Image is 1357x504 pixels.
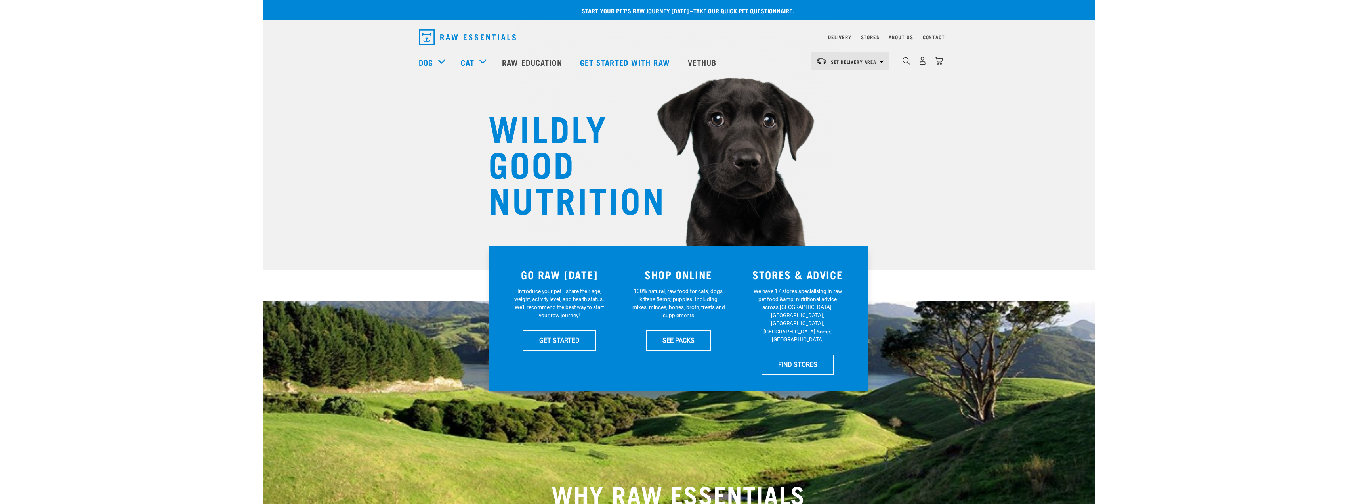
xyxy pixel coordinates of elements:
p: Start your pet’s raw journey [DATE] – [269,6,1101,15]
a: Stores [861,36,880,38]
nav: dropdown navigation [412,26,945,48]
span: Set Delivery Area [831,60,877,63]
p: 100% natural, raw food for cats, dogs, kittens &amp; puppies. Including mixes, minces, bones, bro... [632,287,725,320]
img: home-icon@2x.png [935,57,943,65]
img: Raw Essentials Logo [419,29,516,45]
a: SEE PACKS [646,330,711,350]
p: We have 17 stores specialising in raw pet food &amp; nutritional advice across [GEOGRAPHIC_DATA],... [751,287,844,344]
img: van-moving.png [816,57,827,65]
a: take our quick pet questionnaire. [693,9,794,12]
h3: GO RAW [DATE] [505,268,615,281]
h3: STORES & ADVICE [743,268,853,281]
a: Raw Education [494,46,572,78]
p: Introduce your pet—share their age, weight, activity level, and health status. We'll recommend th... [513,287,606,320]
a: Get started with Raw [572,46,680,78]
a: Delivery [828,36,851,38]
a: FIND STORES [762,355,834,374]
h1: WILDLY GOOD NUTRITION [489,109,647,216]
img: home-icon-1@2x.png [903,57,910,65]
a: GET STARTED [523,330,596,350]
h3: SHOP ONLINE [624,268,733,281]
img: user.png [918,57,927,65]
nav: dropdown navigation [263,46,1095,78]
a: Vethub [680,46,727,78]
a: Dog [419,56,433,68]
a: Contact [923,36,945,38]
a: About Us [889,36,913,38]
a: Cat [461,56,474,68]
